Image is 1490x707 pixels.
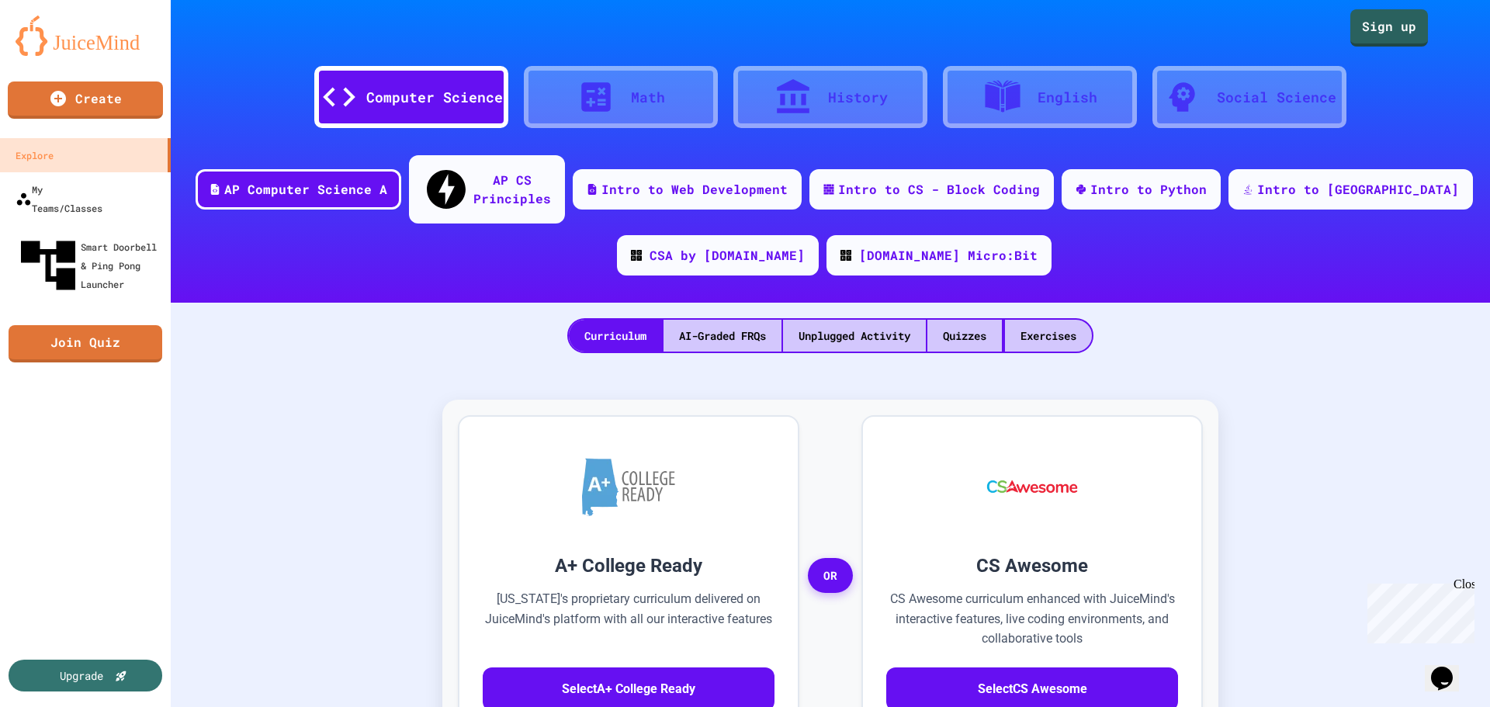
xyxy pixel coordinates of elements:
div: Quizzes [927,320,1002,352]
a: Sign up [1350,9,1428,47]
div: Chat with us now!Close [6,6,107,99]
div: Curriculum [569,320,662,352]
span: OR [808,558,853,594]
div: Computer Science [366,87,503,108]
div: AI-Graded FRQs [664,320,781,352]
div: Unplugged Activity [783,320,926,352]
div: AP CS Principles [473,171,551,208]
p: CS Awesome curriculum enhanced with JuiceMind's interactive features, live coding environments, a... [886,589,1178,649]
img: CODE_logo_RGB.png [840,250,851,261]
div: AP Computer Science A [224,180,387,199]
div: Smart Doorbell & Ping Pong Launcher [16,233,165,298]
div: CSA by [DOMAIN_NAME] [650,246,805,265]
a: Join Quiz [9,325,162,362]
div: History [828,87,888,108]
img: CS Awesome [972,440,1093,533]
img: CODE_logo_RGB.png [631,250,642,261]
h3: A+ College Ready [483,552,774,580]
div: My Teams/Classes [16,180,102,217]
div: Intro to Python [1090,180,1207,199]
div: Math [631,87,665,108]
iframe: chat widget [1361,577,1474,643]
iframe: chat widget [1425,645,1474,691]
div: Upgrade [60,667,103,684]
div: Intro to Web Development [601,180,788,199]
div: English [1038,87,1097,108]
div: Intro to [GEOGRAPHIC_DATA] [1257,180,1459,199]
div: Explore [16,146,54,165]
h3: CS Awesome [886,552,1178,580]
img: logo-orange.svg [16,16,155,56]
img: A+ College Ready [582,458,675,516]
div: Exercises [1005,320,1092,352]
a: Create [8,81,163,119]
div: Intro to CS - Block Coding [838,180,1040,199]
div: Social Science [1217,87,1336,108]
div: [DOMAIN_NAME] Micro:Bit [859,246,1038,265]
p: [US_STATE]'s proprietary curriculum delivered on JuiceMind's platform with all our interactive fe... [483,589,774,649]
